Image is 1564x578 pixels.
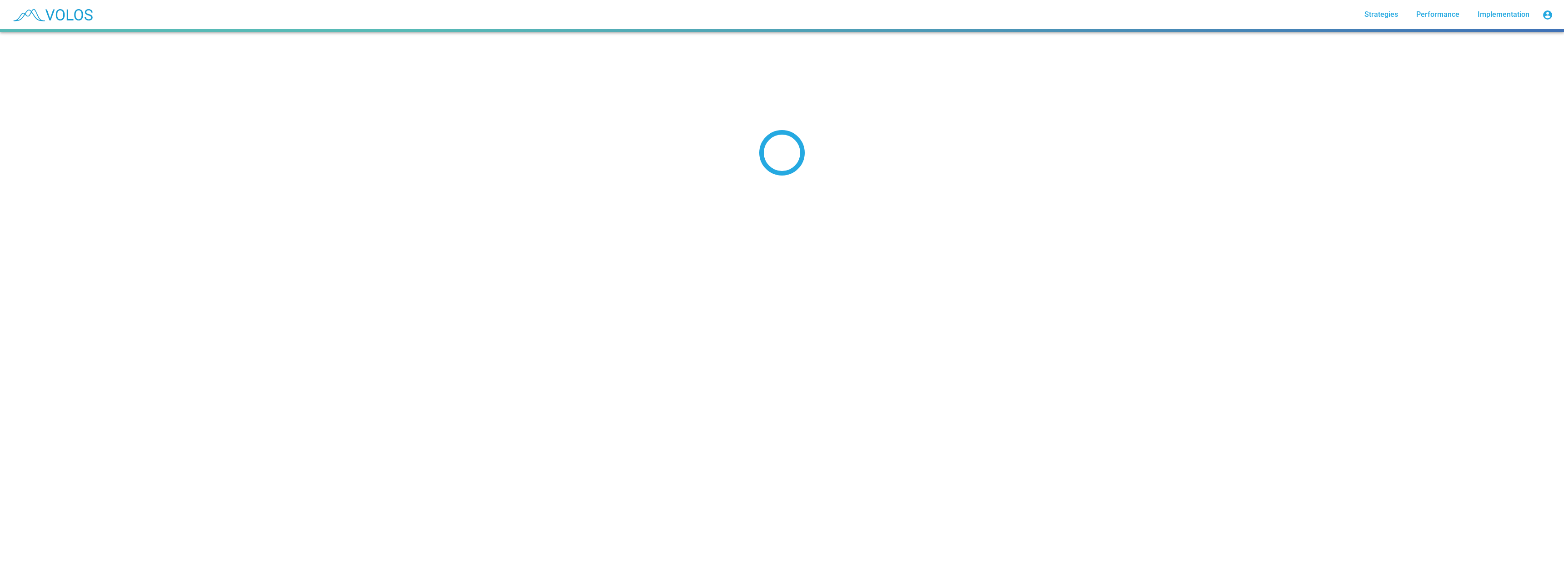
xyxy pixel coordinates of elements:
span: Implementation [1478,10,1529,19]
mat-icon: account_circle [1542,10,1553,20]
a: Strategies [1357,6,1405,23]
span: Strategies [1364,10,1398,19]
span: Performance [1416,10,1459,19]
img: blue_transparent.png [7,3,97,26]
a: Performance [1409,6,1467,23]
a: Implementation [1470,6,1537,23]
